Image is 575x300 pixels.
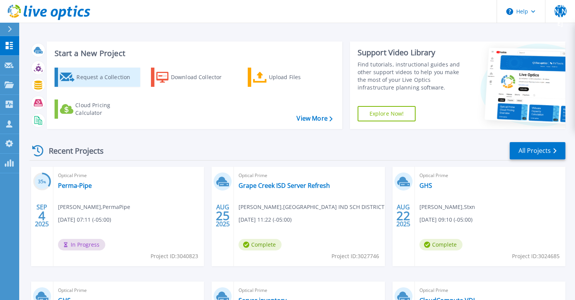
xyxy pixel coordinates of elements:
a: Cloud Pricing Calculator [55,99,140,119]
span: Project ID: 3024685 [512,252,560,260]
a: Download Collector [151,68,237,87]
span: Optical Prime [239,171,380,180]
a: View More [297,115,332,122]
a: Upload Files [248,68,333,87]
span: [DATE] 09:10 (-05:00) [419,215,472,224]
div: SEP 2025 [35,202,49,230]
div: Recent Projects [30,141,114,160]
div: AUG 2025 [215,202,230,230]
span: [DATE] 07:11 (-05:00) [58,215,111,224]
h3: Start a New Project [55,49,332,58]
a: Perma-Pipe [58,182,92,189]
span: Optical Prime [58,171,199,180]
a: Grape Creek ISD Server Refresh [239,182,330,189]
span: Optical Prime [239,286,380,295]
span: [PERSON_NAME] , [GEOGRAPHIC_DATA] IND SCH DISTRICT [239,203,384,211]
div: Cloud Pricing Calculator [75,101,137,117]
div: Upload Files [269,70,330,85]
div: Download Collector [171,70,232,85]
span: Optical Prime [419,286,561,295]
span: 25 [216,212,230,219]
span: Complete [239,239,282,250]
div: AUG 2025 [396,202,411,230]
a: GHS [419,182,432,189]
span: [PERSON_NAME] , Stxn [419,203,475,211]
a: All Projects [510,142,565,159]
a: Explore Now! [358,106,416,121]
span: Optical Prime [419,171,561,180]
span: Optical Prime [58,286,199,295]
span: In Progress [58,239,105,250]
div: Support Video Library [358,48,466,58]
span: [DATE] 11:22 (-05:00) [239,215,292,224]
div: Find tutorials, instructional guides and other support videos to help you make the most of your L... [358,61,466,91]
span: % [43,180,46,184]
span: [PERSON_NAME] , PermaPipe [58,203,130,211]
span: Project ID: 3040823 [151,252,198,260]
a: Request a Collection [55,68,140,87]
span: Project ID: 3027746 [331,252,379,260]
span: 22 [396,212,410,219]
span: Complete [419,239,462,250]
h3: 35 [33,177,51,186]
div: Request a Collection [76,70,138,85]
span: 4 [38,212,45,219]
